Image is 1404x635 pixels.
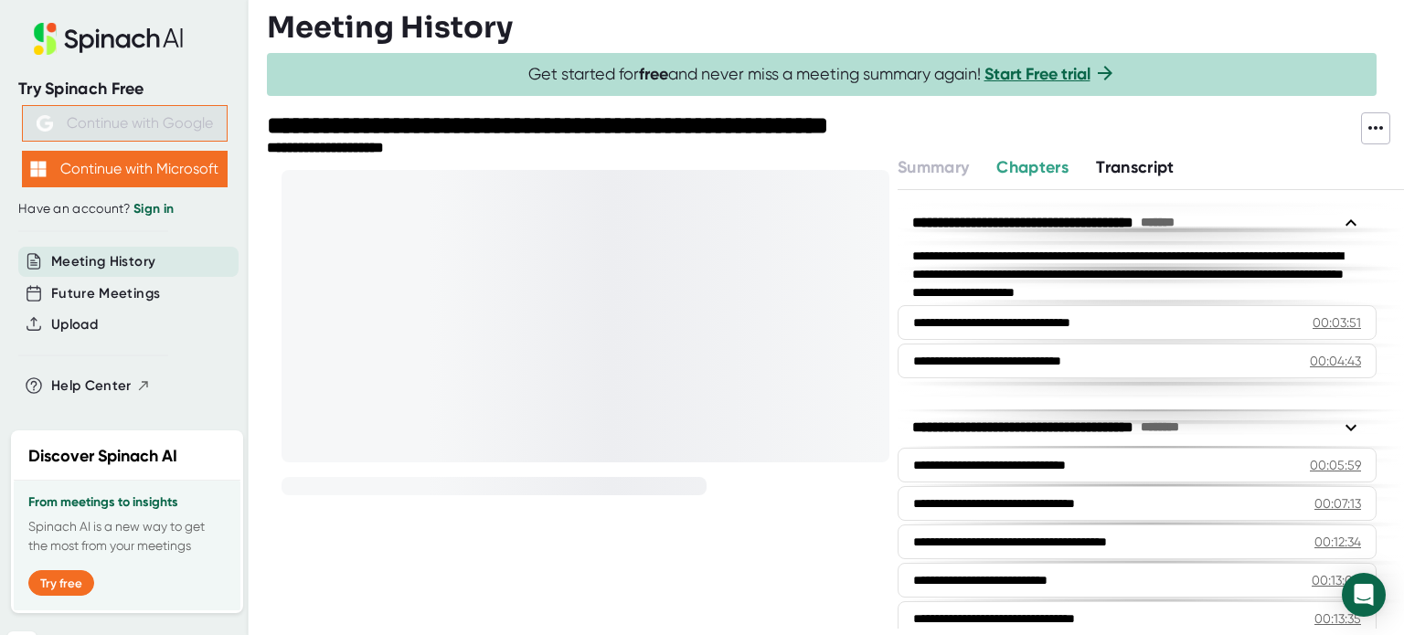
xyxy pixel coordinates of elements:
[1312,571,1361,589] div: 00:13:00
[267,10,513,45] h3: Meeting History
[1342,573,1386,617] div: Open Intercom Messenger
[22,105,228,142] button: Continue with Google
[1310,352,1361,370] div: 00:04:43
[1314,609,1361,628] div: 00:13:35
[51,251,155,272] button: Meeting History
[51,376,132,397] span: Help Center
[898,155,969,180] button: Summary
[22,151,228,187] button: Continue with Microsoft
[28,495,226,510] h3: From meetings to insights
[1096,157,1175,177] span: Transcript
[28,444,177,469] h2: Discover Spinach AI
[133,201,174,217] a: Sign in
[51,283,160,304] button: Future Meetings
[1313,313,1361,332] div: 00:03:51
[51,314,98,335] button: Upload
[18,201,230,217] div: Have an account?
[18,79,230,100] div: Try Spinach Free
[1096,155,1175,180] button: Transcript
[639,64,668,84] b: free
[1314,533,1361,551] div: 00:12:34
[28,570,94,596] button: Try free
[996,155,1069,180] button: Chapters
[51,376,151,397] button: Help Center
[996,157,1069,177] span: Chapters
[898,157,969,177] span: Summary
[984,64,1090,84] a: Start Free trial
[1314,494,1361,513] div: 00:07:13
[37,115,53,132] img: Aehbyd4JwY73AAAAAElFTkSuQmCC
[1310,456,1361,474] div: 00:05:59
[28,517,226,556] p: Spinach AI is a new way to get the most from your meetings
[528,64,1116,85] span: Get started for and never miss a meeting summary again!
